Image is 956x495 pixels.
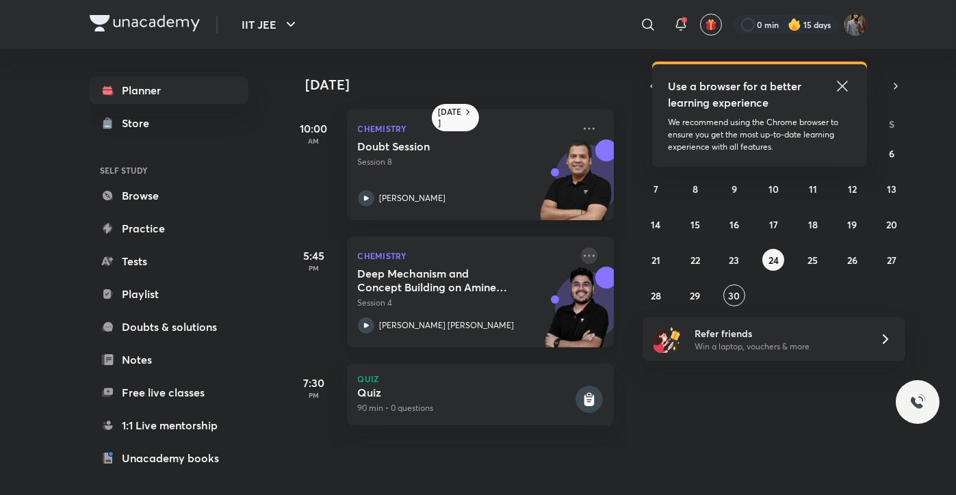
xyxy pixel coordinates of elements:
abbr: Saturday [889,118,894,131]
p: We recommend using the Chrome browser to ensure you get the most up-to-date learning experience w... [669,116,851,153]
h5: Doubt Session [358,139,528,153]
abbr: September 7, 2025 [654,183,658,196]
a: Unacademy books [90,444,248,472]
h5: Quiz [358,386,573,399]
p: PM [287,391,341,399]
abbr: September 26, 2025 [847,254,857,267]
img: avatar [705,18,717,31]
a: Planner [90,77,248,104]
abbr: September 28, 2025 [651,289,661,302]
abbr: September 11, 2025 [809,183,817,196]
abbr: September 10, 2025 [768,183,779,196]
button: September 27, 2025 [881,249,903,271]
p: PM [287,264,341,272]
button: September 26, 2025 [841,249,863,271]
h5: 7:30 [287,375,341,391]
abbr: September 12, 2025 [848,183,857,196]
h5: 5:45 [287,247,341,264]
button: September 19, 2025 [841,213,863,235]
a: Notes [90,346,248,373]
abbr: September 9, 2025 [732,183,737,196]
p: Win a laptop, vouchers & more [695,340,863,353]
abbr: September 27, 2025 [887,254,896,267]
a: Tests [90,247,248,275]
abbr: September 23, 2025 [729,254,740,267]
h6: [DATE] [439,107,463,129]
p: Chemistry [358,247,573,264]
img: ttu [909,394,926,410]
button: avatar [700,14,722,36]
img: Company Logo [90,15,200,31]
button: September 22, 2025 [684,249,706,271]
a: Playlist [90,280,248,308]
button: September 10, 2025 [762,178,784,200]
button: September 15, 2025 [684,213,706,235]
h5: Deep Mechanism and Concept Building on Amines & N-Containing Compounds - 4 [358,267,528,294]
a: Practice [90,215,248,242]
abbr: September 29, 2025 [690,289,700,302]
a: Browse [90,182,248,209]
p: Quiz [358,375,603,383]
button: September 29, 2025 [684,284,706,306]
img: referral [654,325,681,353]
button: September 13, 2025 [881,178,903,200]
p: Chemistry [358,120,573,137]
button: September 17, 2025 [762,213,784,235]
h6: Refer friends [695,326,863,340]
p: AM [287,137,341,145]
button: September 16, 2025 [723,213,745,235]
button: September 9, 2025 [723,178,745,200]
h5: Use a browser for a better learning experience [669,78,805,111]
img: unacademy [539,267,614,361]
abbr: September 13, 2025 [887,183,896,196]
abbr: September 21, 2025 [651,254,660,267]
button: September 24, 2025 [762,249,784,271]
abbr: September 18, 2025 [808,218,818,231]
button: IIT JEE [234,11,307,38]
button: September 7, 2025 [645,178,667,200]
abbr: September 30, 2025 [729,289,740,302]
button: September 8, 2025 [684,178,706,200]
a: Company Logo [90,15,200,35]
abbr: September 25, 2025 [808,254,818,267]
button: September 28, 2025 [645,284,667,306]
a: Store [90,109,248,137]
button: September 25, 2025 [802,249,824,271]
button: September 30, 2025 [723,284,745,306]
abbr: September 15, 2025 [690,218,700,231]
a: 1:1 Live mentorship [90,412,248,439]
img: streak [788,18,801,31]
img: Shivam Munot [844,13,867,36]
abbr: September 17, 2025 [769,218,778,231]
button: September 14, 2025 [645,213,667,235]
h6: SELF STUDY [90,159,248,182]
button: September 12, 2025 [841,178,863,200]
abbr: September 14, 2025 [651,218,660,231]
abbr: September 19, 2025 [847,218,857,231]
abbr: September 6, 2025 [889,147,894,160]
h4: [DATE] [306,77,628,93]
p: [PERSON_NAME] [PERSON_NAME] [380,319,515,332]
abbr: September 8, 2025 [693,183,698,196]
p: Session 8 [358,156,573,168]
p: Session 4 [358,297,573,309]
abbr: September 20, 2025 [886,218,897,231]
a: Free live classes [90,379,248,406]
abbr: September 22, 2025 [690,254,700,267]
img: unacademy [539,139,614,234]
button: September 6, 2025 [881,142,903,164]
button: September 11, 2025 [802,178,824,200]
button: September 18, 2025 [802,213,824,235]
button: September 23, 2025 [723,249,745,271]
div: Store [122,115,158,131]
abbr: September 16, 2025 [729,218,739,231]
button: September 21, 2025 [645,249,667,271]
a: Doubts & solutions [90,313,248,340]
abbr: September 24, 2025 [768,254,779,267]
h5: 10:00 [287,120,341,137]
p: [PERSON_NAME] [380,192,446,204]
p: 90 min • 0 questions [358,402,573,414]
button: September 20, 2025 [881,213,903,235]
